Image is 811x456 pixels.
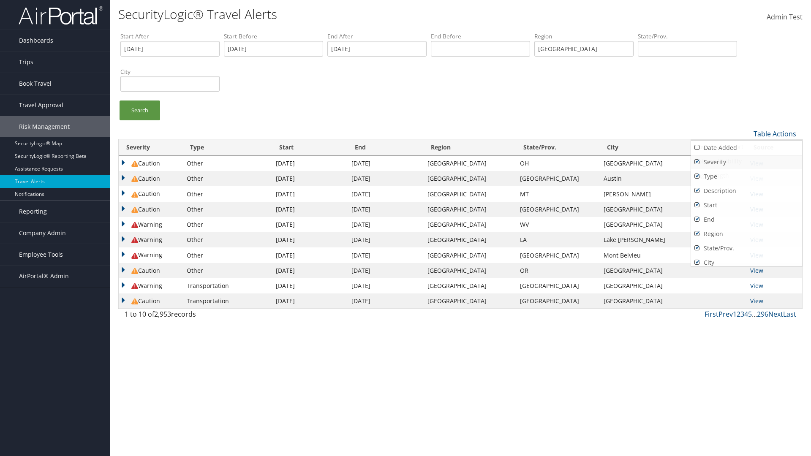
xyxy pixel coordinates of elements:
[19,5,103,25] img: airportal-logo.png
[691,140,802,154] a: Download Report
[691,227,802,241] a: Region
[691,198,802,212] a: Start
[19,30,53,51] span: Dashboards
[691,169,802,184] a: Type
[691,184,802,198] a: Description
[19,95,63,116] span: Travel Approval
[691,255,802,270] a: City
[691,241,802,255] a: State/Prov.
[691,141,802,155] a: Date Added
[19,73,52,94] span: Book Travel
[19,223,66,244] span: Company Admin
[691,155,802,169] a: Severity
[19,52,33,73] span: Trips
[19,266,69,287] span: AirPortal® Admin
[19,201,47,222] span: Reporting
[19,244,63,265] span: Employee Tools
[19,116,70,137] span: Risk Management
[691,212,802,227] a: End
